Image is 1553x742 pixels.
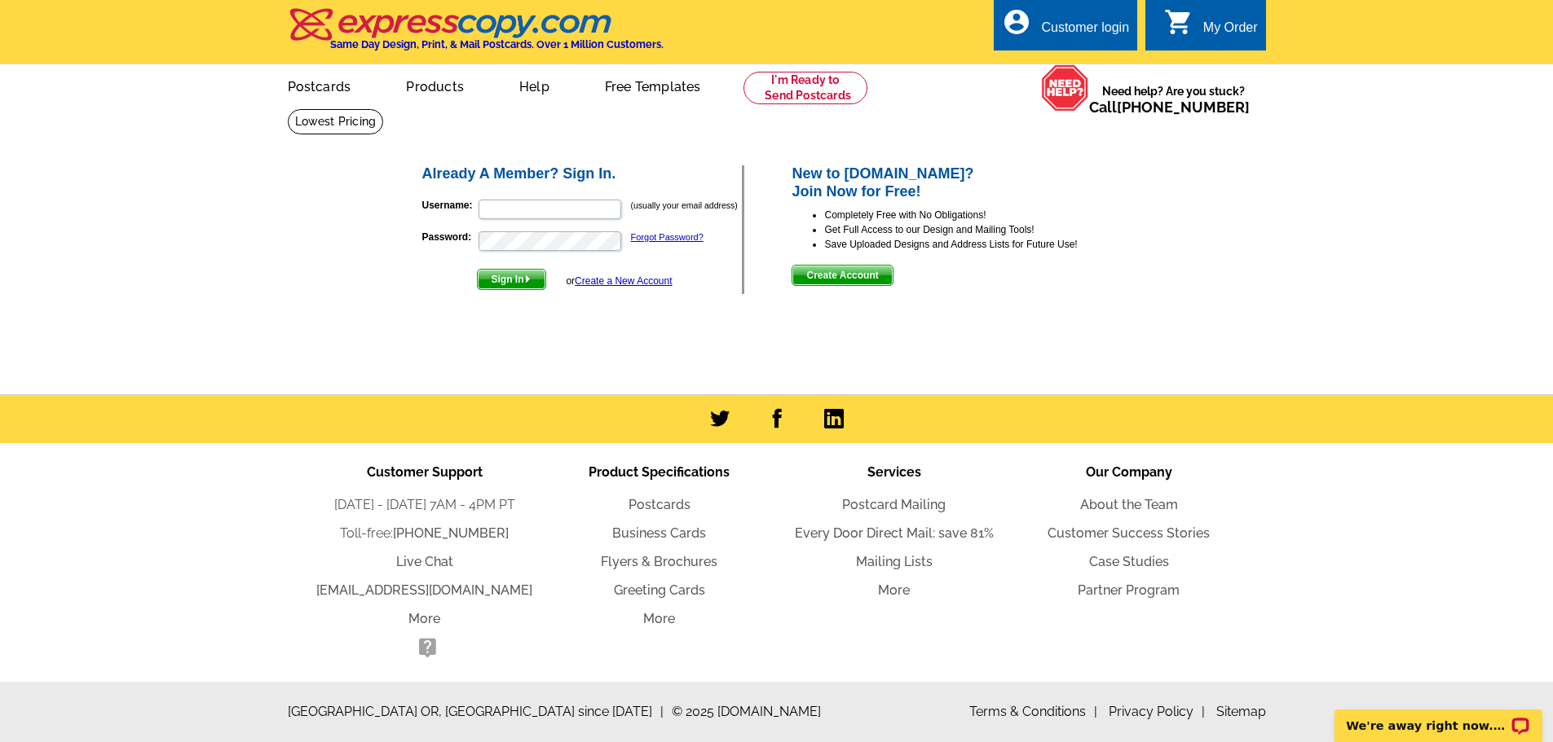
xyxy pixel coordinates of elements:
[792,165,1133,200] h2: New to [DOMAIN_NAME]? Join Now for Free!
[842,497,946,512] a: Postcard Mailing
[288,20,664,50] a: Same Day Design, Print, & Mail Postcards. Over 1 Million Customers.
[1216,704,1266,719] a: Sitemap
[262,66,377,104] a: Postcards
[856,554,933,569] a: Mailing Lists
[969,704,1097,719] a: Terms & Conditions
[566,274,672,288] div: or
[1041,20,1129,43] div: Customer login
[396,554,453,569] a: Live Chat
[316,582,532,598] a: [EMAIL_ADDRESS][DOMAIN_NAME]
[330,38,664,50] h4: Same Day Design, Print, & Mail Postcards. Over 1 Million Customers.
[1041,64,1089,112] img: help
[589,464,730,480] span: Product Specifications
[878,582,910,598] a: More
[1002,18,1129,38] a: account_circle Customer login
[1203,20,1258,43] div: My Order
[380,66,490,104] a: Products
[1002,7,1031,37] i: account_circle
[824,222,1133,237] li: Get Full Access to our Design and Mailing Tools!
[1089,554,1169,569] a: Case Studies
[1324,691,1553,742] iframe: LiveChat chat widget
[1089,99,1250,116] span: Call
[1080,497,1178,512] a: About the Team
[1117,99,1250,116] a: [PHONE_NUMBER]
[867,464,921,480] span: Services
[367,464,483,480] span: Customer Support
[1086,464,1172,480] span: Our Company
[629,497,690,512] a: Postcards
[524,275,532,283] img: button-next-arrow-white.png
[824,237,1133,252] li: Save Uploaded Designs and Address Lists for Future Use!
[631,200,738,210] small: (usually your email address)
[307,524,542,543] li: Toll-free:
[422,165,743,183] h2: Already A Member? Sign In.
[612,525,706,541] a: Business Cards
[288,702,664,722] span: [GEOGRAPHIC_DATA] OR, [GEOGRAPHIC_DATA] since [DATE]
[1048,525,1210,541] a: Customer Success Stories
[795,525,994,541] a: Every Door Direct Mail: save 81%
[493,66,576,104] a: Help
[1078,582,1180,598] a: Partner Program
[672,702,821,722] span: © 2025 [DOMAIN_NAME]
[1164,18,1258,38] a: shopping_cart My Order
[1109,704,1205,719] a: Privacy Policy
[422,198,477,213] label: Username:
[792,266,892,285] span: Create Account
[1089,83,1258,116] span: Need help? Are you stuck?
[792,265,893,286] button: Create Account
[824,208,1133,222] li: Completely Free with No Obligations!
[422,230,477,244] label: Password:
[643,611,675,626] a: More
[579,66,727,104] a: Free Templates
[614,582,705,598] a: Greeting Cards
[631,232,704,242] a: Forgot Password?
[478,270,545,289] span: Sign In
[477,269,546,290] button: Sign In
[575,275,672,287] a: Create a New Account
[393,525,509,541] a: [PHONE_NUMBER]
[1164,7,1193,37] i: shopping_cart
[307,495,542,515] li: [DATE] - [DATE] 7AM - 4PM PT
[601,554,717,569] a: Flyers & Brochures
[408,611,440,626] a: More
